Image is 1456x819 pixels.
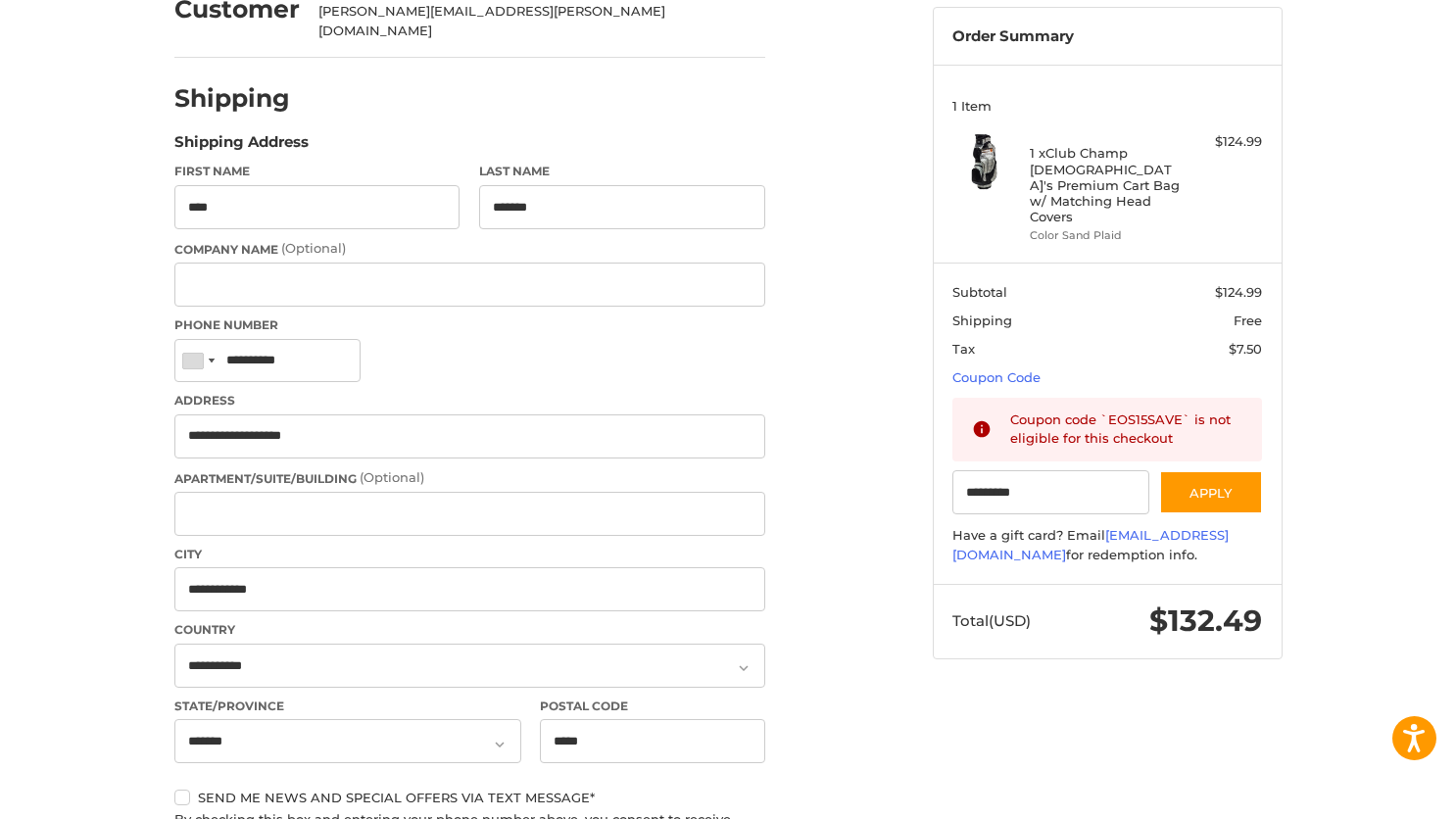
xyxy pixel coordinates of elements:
[1234,313,1262,328] span: Free
[174,239,765,259] label: Company Name
[952,27,1262,46] h3: Order Summary
[1030,227,1180,244] li: Color Sand Plaid
[318,2,746,40] div: [PERSON_NAME][EMAIL_ADDRESS][PERSON_NAME][DOMAIN_NAME]
[174,621,765,639] label: Country
[174,131,309,163] legend: Shipping Address
[174,468,765,488] label: Apartment/Suite/Building
[952,341,975,357] span: Tax
[174,790,765,805] label: Send me news and special offers via text message*
[174,83,290,114] h2: Shipping
[952,526,1262,564] div: Have a gift card? Email for redemption info.
[1229,341,1262,357] span: $7.50
[1185,132,1262,152] div: $124.99
[1149,602,1262,639] span: $132.49
[952,611,1031,630] span: Total (USD)
[174,698,521,715] label: State/Province
[952,98,1262,114] h3: 1 Item
[174,163,461,180] label: First Name
[952,470,1149,514] input: Gift Certificate or Coupon Code
[174,392,765,409] label: Address
[1010,410,1243,449] div: Coupon code `EOS15SAVE` is not eligible for this checkout
[952,284,1007,300] span: Subtotal
[952,313,1012,328] span: Shipping
[540,698,765,715] label: Postal Code
[1159,470,1263,514] button: Apply
[1215,284,1262,300] span: $124.99
[174,316,765,334] label: Phone Number
[952,527,1229,562] a: [EMAIL_ADDRESS][DOMAIN_NAME]
[360,469,424,485] small: (Optional)
[174,546,765,563] label: City
[1030,145,1180,224] h4: 1 x Club Champ [DEMOGRAPHIC_DATA]'s Premium Cart Bag w/ Matching Head Covers
[952,369,1041,385] a: Coupon Code
[479,163,765,180] label: Last Name
[281,240,346,256] small: (Optional)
